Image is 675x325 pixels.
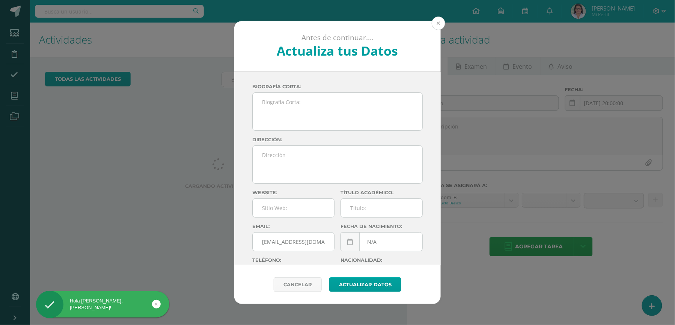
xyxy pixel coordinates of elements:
[255,33,421,42] p: Antes de continuar....
[252,224,334,229] label: Email:
[274,277,322,292] a: Cancelar
[329,277,401,292] button: Actualizar datos
[255,42,421,59] h2: Actualiza tus Datos
[253,233,334,251] input: Correo Electronico:
[252,84,423,89] label: Biografía corta:
[252,190,334,195] label: Website:
[341,199,422,217] input: Titulo:
[252,257,334,263] label: Teléfono:
[341,190,423,195] label: Título académico:
[252,137,423,142] label: Dirección:
[341,257,423,263] label: Nacionalidad:
[253,199,334,217] input: Sitio Web:
[341,233,422,251] input: Fecha de Nacimiento:
[36,298,169,311] div: Hola [PERSON_NAME], [PERSON_NAME]!
[341,224,423,229] label: Fecha de nacimiento:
